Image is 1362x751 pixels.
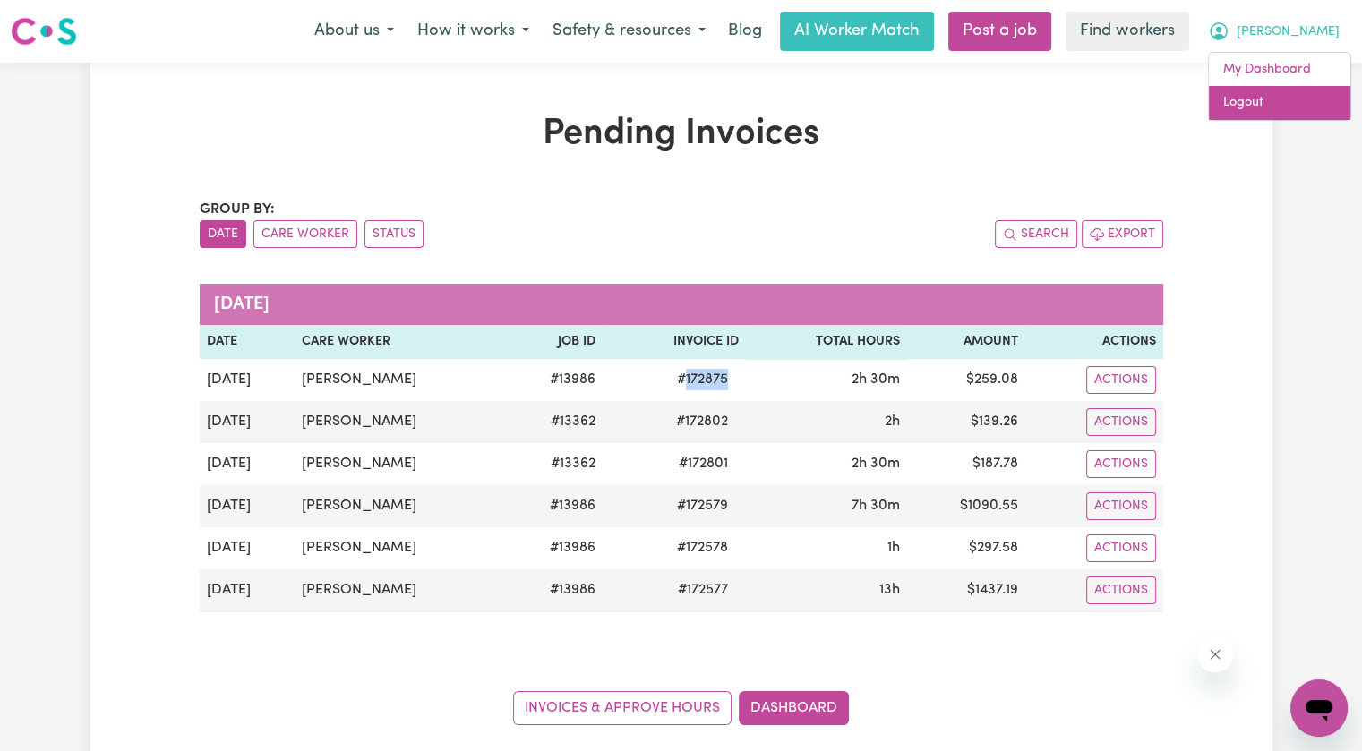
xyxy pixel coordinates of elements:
td: # 13362 [505,401,603,443]
a: My Dashboard [1209,53,1350,87]
span: # 172875 [666,369,739,390]
caption: [DATE] [200,284,1163,325]
button: sort invoices by paid status [364,220,424,248]
span: # 172801 [668,453,739,474]
td: [PERSON_NAME] [295,359,505,401]
a: Logout [1209,86,1350,120]
button: About us [303,13,406,50]
span: 1 hour [887,541,900,555]
button: Actions [1086,492,1156,520]
td: [PERSON_NAME] [295,527,505,569]
th: Date [200,325,295,359]
iframe: Button to launch messaging window [1290,679,1348,737]
td: # 13986 [505,527,603,569]
td: [PERSON_NAME] [295,569,505,612]
button: Search [995,220,1077,248]
a: AI Worker Match [780,12,934,51]
a: Post a job [948,12,1051,51]
td: $ 1090.55 [907,485,1025,527]
button: sort invoices by care worker [253,220,357,248]
button: My Account [1196,13,1351,50]
th: Total Hours [746,325,907,359]
button: Actions [1086,408,1156,436]
span: # 172579 [666,495,739,516]
span: # 172577 [667,579,739,601]
button: Actions [1086,366,1156,394]
button: Export [1082,220,1163,248]
button: Actions [1086,450,1156,478]
td: # 13362 [505,443,603,485]
a: Invoices & Approve Hours [513,691,732,725]
a: Careseekers logo [11,11,77,52]
th: Care Worker [295,325,505,359]
span: [PERSON_NAME] [1237,22,1340,42]
span: # 172802 [665,411,739,432]
td: [DATE] [200,359,295,401]
button: How it works [406,13,541,50]
td: [DATE] [200,401,295,443]
th: Invoice ID [603,325,746,359]
th: Amount [907,325,1025,359]
td: [DATE] [200,527,295,569]
span: 2 hours 30 minutes [852,457,900,471]
td: # 13986 [505,359,603,401]
span: 7 hours 30 minutes [852,499,900,513]
button: Safety & resources [541,13,717,50]
td: # 13986 [505,485,603,527]
td: $ 139.26 [907,401,1025,443]
td: [DATE] [200,443,295,485]
td: [DATE] [200,569,295,612]
button: Actions [1086,576,1156,604]
td: [PERSON_NAME] [295,485,505,527]
td: # 13986 [505,569,603,612]
td: $ 259.08 [907,359,1025,401]
td: $ 297.58 [907,527,1025,569]
td: $ 187.78 [907,443,1025,485]
span: 13 hours [879,583,900,597]
span: 2 hours 30 minutes [852,372,900,387]
td: $ 1437.19 [907,569,1025,612]
iframe: Close message [1197,636,1233,672]
button: Actions [1086,534,1156,562]
a: Dashboard [739,691,849,725]
span: Group by: [200,202,275,217]
a: Find workers [1066,12,1189,51]
a: Blog [717,12,773,51]
td: [PERSON_NAME] [295,443,505,485]
span: # 172578 [666,537,739,559]
div: My Account [1208,52,1351,121]
h1: Pending Invoices [200,113,1163,156]
th: Actions [1025,325,1163,359]
button: sort invoices by date [200,220,246,248]
img: Careseekers logo [11,15,77,47]
td: [PERSON_NAME] [295,401,505,443]
span: Need any help? [11,13,108,27]
td: [DATE] [200,485,295,527]
span: 2 hours [885,414,900,429]
th: Job ID [505,325,603,359]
